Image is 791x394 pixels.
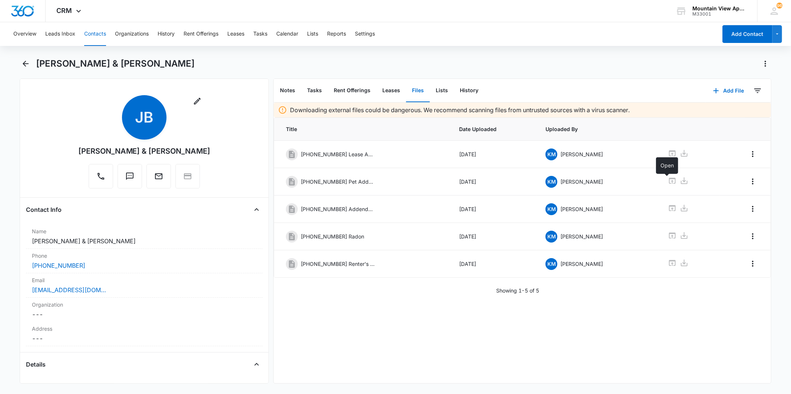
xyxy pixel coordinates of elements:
[32,252,256,260] label: Phone
[276,22,298,46] button: Calendar
[251,204,263,216] button: Close
[560,260,603,268] p: [PERSON_NAME]
[327,22,346,46] button: Reports
[32,276,256,284] label: Email
[26,273,262,298] div: Email[EMAIL_ADDRESS][DOMAIN_NAME]
[286,125,441,133] span: Title
[450,168,537,196] td: [DATE]
[777,3,782,9] div: notifications count
[184,22,218,46] button: Rent Offerings
[747,176,759,187] button: Overflow Menu
[692,6,746,11] div: account name
[32,334,256,343] dd: ---
[26,298,262,322] div: Organization---
[32,382,256,390] label: Source
[122,95,167,140] span: JB
[146,164,171,188] button: Email
[752,85,764,97] button: Filters
[307,22,318,46] button: Lists
[747,203,759,215] button: Overflow Menu
[546,258,557,270] span: KM
[450,196,537,223] td: [DATE]
[450,250,537,278] td: [DATE]
[560,178,603,186] p: [PERSON_NAME]
[274,79,301,102] button: Notes
[32,301,256,308] label: Organization
[406,79,430,102] button: Files
[560,150,603,158] p: [PERSON_NAME]
[656,157,678,174] div: Open
[546,125,650,133] span: Uploaded By
[301,260,375,268] p: [PHONE_NUMBER] Renter's Insurance
[301,150,375,158] p: [PHONE_NUMBER] Lease Agreement
[89,164,113,188] button: Call
[459,125,528,133] span: Date Uploaded
[747,258,759,270] button: Overflow Menu
[290,106,630,114] p: Downloading external files could be dangerous. We recommend scanning files from untrusted sources...
[722,25,772,43] button: Add Contact
[118,176,142,182] a: Text
[546,148,557,160] span: KM
[89,176,113,182] a: Call
[759,58,771,70] button: Actions
[20,58,31,70] button: Back
[777,3,782,9] span: 96
[747,148,759,160] button: Overflow Menu
[146,176,171,182] a: Email
[546,203,557,215] span: KM
[301,79,328,102] button: Tasks
[301,233,364,240] p: [PHONE_NUMBER] Radon
[32,310,256,319] dd: ---
[13,22,36,46] button: Overview
[45,22,75,46] button: Leads Inbox
[32,286,106,294] a: [EMAIL_ADDRESS][DOMAIN_NAME]
[706,82,752,100] button: Add File
[227,22,244,46] button: Leases
[32,237,256,246] dd: [PERSON_NAME] & [PERSON_NAME]
[560,233,603,240] p: [PERSON_NAME]
[301,178,375,186] p: [PHONE_NUMBER] Pet Addendums
[32,227,256,235] label: Name
[546,231,557,243] span: KM
[251,358,263,370] button: Close
[450,223,537,250] td: [DATE]
[26,360,46,369] h4: Details
[450,141,537,168] td: [DATE]
[560,205,603,213] p: [PERSON_NAME]
[84,22,106,46] button: Contacts
[430,79,454,102] button: Lists
[78,146,211,157] div: [PERSON_NAME] & [PERSON_NAME]
[115,22,149,46] button: Organizations
[496,287,540,294] p: Showing 1-5 of 5
[692,11,746,17] div: account id
[355,22,375,46] button: Settings
[26,249,262,273] div: Phone[PHONE_NUMBER]
[26,224,262,249] div: Name[PERSON_NAME] & [PERSON_NAME]
[253,22,267,46] button: Tasks
[546,176,557,188] span: KM
[57,7,72,14] span: CRM
[32,325,256,333] label: Address
[454,79,484,102] button: History
[26,322,262,346] div: Address---
[158,22,175,46] button: History
[32,261,85,270] a: [PHONE_NUMBER]
[301,205,375,213] p: [PHONE_NUMBER] Addendums
[36,58,195,69] h1: [PERSON_NAME] & [PERSON_NAME]
[26,205,62,214] h4: Contact Info
[747,230,759,242] button: Overflow Menu
[328,79,376,102] button: Rent Offerings
[118,164,142,188] button: Text
[376,79,406,102] button: Leases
